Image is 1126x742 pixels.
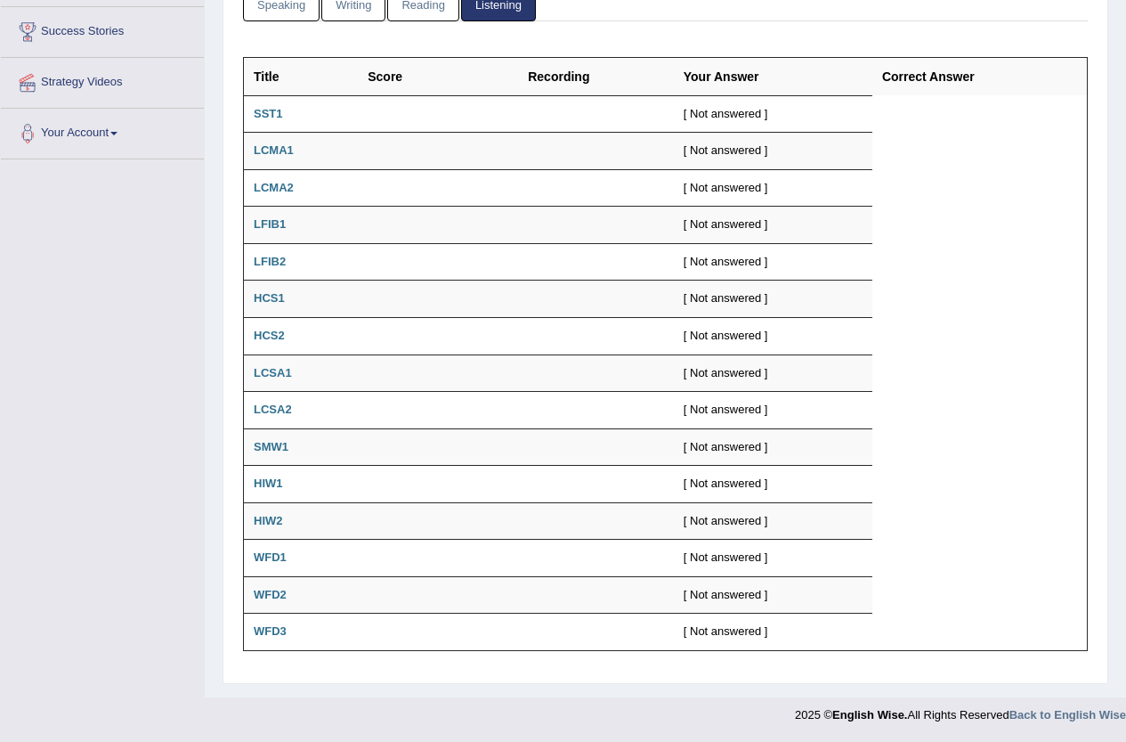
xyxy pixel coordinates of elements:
[1,7,204,52] a: Success Stories
[684,254,863,271] div: [ Not answered ]
[254,107,283,120] b: SST1
[254,550,287,564] b: WFD1
[684,106,863,123] div: [ Not answered ]
[518,57,674,95] th: Recording
[684,180,863,197] div: [ Not answered ]
[254,291,285,305] b: HCS1
[1009,708,1126,722] a: Back to English Wise
[674,57,872,95] th: Your Answer
[244,57,359,95] th: Title
[254,440,288,453] b: SMW1
[254,255,286,268] b: LFIB2
[254,366,292,379] b: LCSA1
[684,439,863,456] div: [ Not answered ]
[684,550,863,567] div: [ Not answered ]
[684,587,863,604] div: [ Not answered ]
[684,513,863,530] div: [ Not answered ]
[684,476,863,493] div: [ Not answered ]
[254,514,283,527] b: HIW2
[684,143,863,159] div: [ Not answered ]
[684,624,863,640] div: [ Not answered ]
[254,588,287,601] b: WFD2
[795,697,1126,723] div: 2025 © All Rights Reserved
[684,402,863,419] div: [ Not answered ]
[684,290,863,307] div: [ Not answered ]
[254,329,285,342] b: HCS2
[358,57,518,95] th: Score
[684,328,863,345] div: [ Not answered ]
[254,477,283,490] b: HIW1
[254,181,294,194] b: LCMA2
[254,143,294,157] b: LCMA1
[1,58,204,102] a: Strategy Videos
[832,708,907,722] strong: English Wise.
[684,216,863,233] div: [ Not answered ]
[872,57,1088,95] th: Correct Answer
[254,217,286,231] b: LFIB1
[254,403,292,416] b: LCSA2
[1,109,204,153] a: Your Account
[254,624,287,638] b: WFD3
[684,365,863,382] div: [ Not answered ]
